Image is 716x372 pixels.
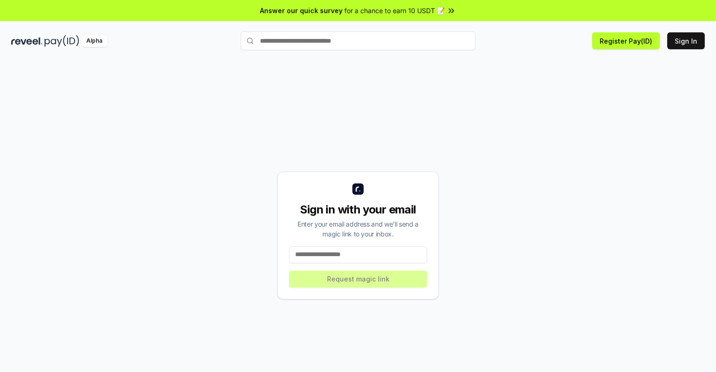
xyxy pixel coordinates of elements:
div: Alpha [81,35,107,47]
img: pay_id [45,35,79,47]
button: Sign In [667,32,705,49]
img: logo_small [352,183,364,195]
div: Enter your email address and we’ll send a magic link to your inbox. [289,219,427,239]
div: Sign in with your email [289,202,427,217]
button: Register Pay(ID) [592,32,660,49]
span: for a chance to earn 10 USDT 📝 [344,6,445,15]
span: Answer our quick survey [260,6,343,15]
img: reveel_dark [11,35,43,47]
